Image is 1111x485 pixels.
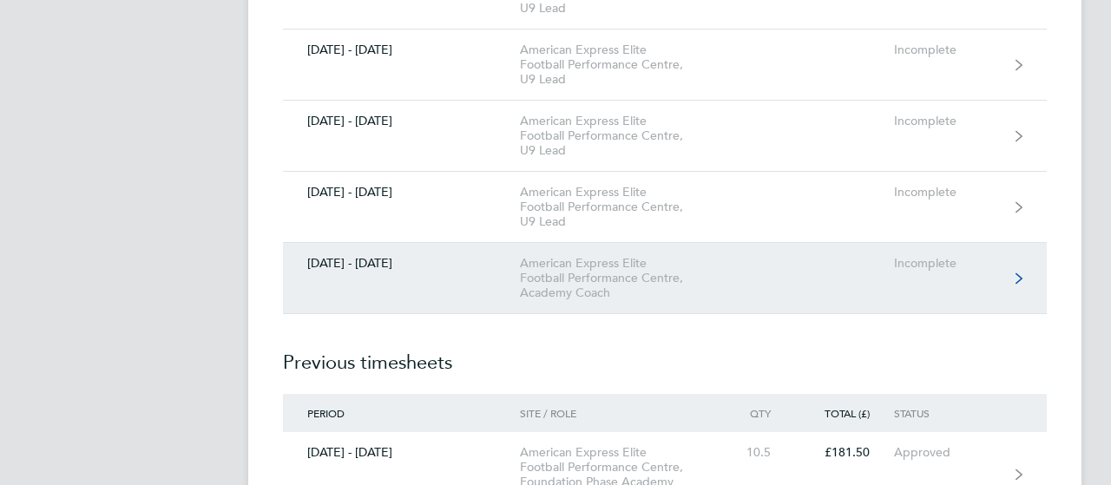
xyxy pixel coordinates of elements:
div: [DATE] - [DATE] [283,445,520,460]
h2: Previous timesheets [283,314,1047,394]
div: [DATE] - [DATE] [283,43,520,57]
div: Status [894,407,1001,419]
div: Incomplete [894,256,1001,271]
div: 10.5 [719,445,795,460]
div: [DATE] - [DATE] [283,114,520,128]
div: Incomplete [894,114,1001,128]
div: £181.50 [795,445,894,460]
span: Period [307,406,345,420]
div: Incomplete [894,43,1001,57]
a: [DATE] - [DATE]American Express Elite Football Performance Centre, U9 LeadIncomplete [283,101,1047,172]
div: Approved [894,445,1001,460]
div: Total (£) [795,407,894,419]
div: Qty [719,407,795,419]
div: Site / Role [520,407,719,419]
a: [DATE] - [DATE]American Express Elite Football Performance Centre, U9 LeadIncomplete [283,29,1047,101]
div: American Express Elite Football Performance Centre, U9 Lead [520,185,719,229]
div: American Express Elite Football Performance Centre, Academy Coach [520,256,719,300]
div: [DATE] - [DATE] [283,185,520,200]
div: [DATE] - [DATE] [283,256,520,271]
div: American Express Elite Football Performance Centre, U9 Lead [520,43,719,87]
div: Incomplete [894,185,1001,200]
a: [DATE] - [DATE]American Express Elite Football Performance Centre, U9 LeadIncomplete [283,172,1047,243]
a: [DATE] - [DATE]American Express Elite Football Performance Centre, Academy CoachIncomplete [283,243,1047,314]
div: American Express Elite Football Performance Centre, U9 Lead [520,114,719,158]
